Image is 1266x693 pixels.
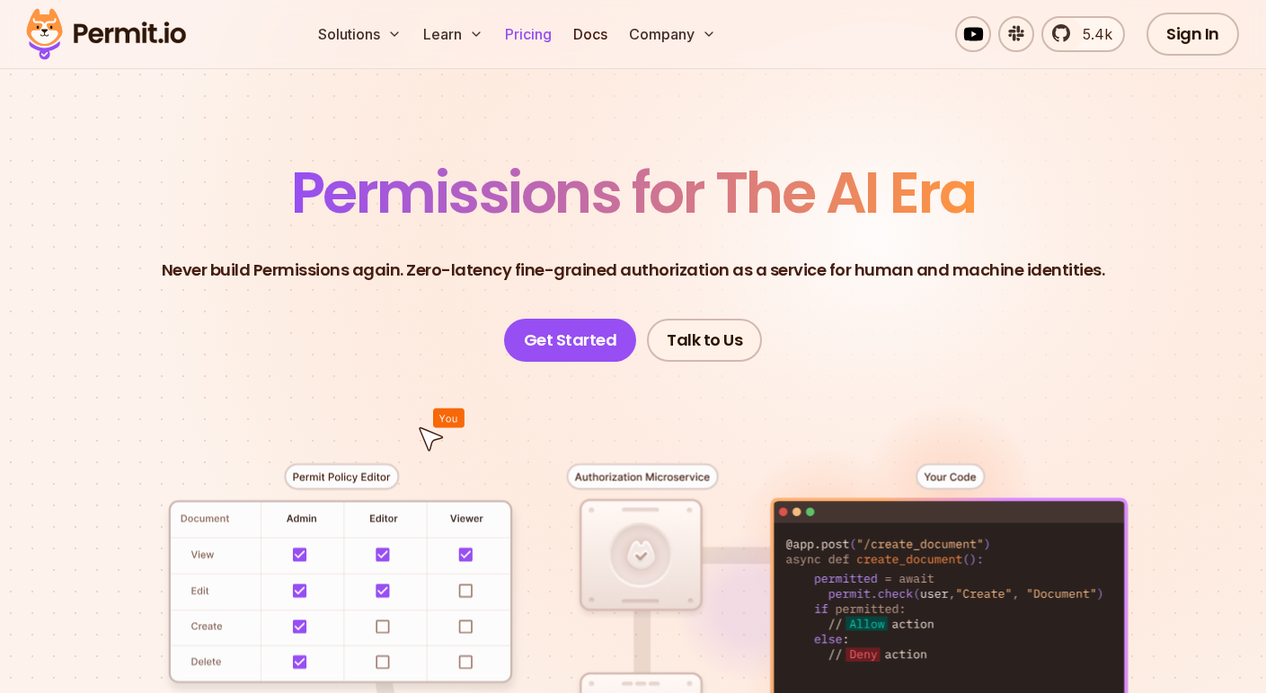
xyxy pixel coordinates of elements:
span: Permissions for The AI Era [291,153,976,232]
a: Sign In [1146,13,1239,56]
a: Docs [566,16,615,52]
button: Company [622,16,723,52]
a: Talk to Us [647,319,762,362]
a: 5.4k [1041,16,1125,52]
img: Permit logo [18,4,194,65]
a: Pricing [498,16,559,52]
p: Never build Permissions again. Zero-latency fine-grained authorization as a service for human and... [162,258,1105,283]
button: Solutions [311,16,409,52]
span: 5.4k [1072,23,1112,45]
button: Learn [416,16,491,52]
a: Get Started [504,319,637,362]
